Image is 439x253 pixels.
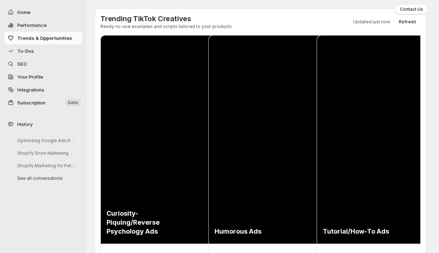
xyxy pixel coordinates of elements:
button: To-Dos [4,44,82,57]
a: SEO [4,57,82,70]
button: Trends & Opportunities [4,32,82,44]
iframe: TikTok Video [100,33,215,246]
button: Optimizing Google Ads Keywords Strategy [11,135,80,146]
span: beta [68,100,78,106]
p: Ready-to-use examples and scripts tailored to your products [100,24,232,29]
span: Performance [17,22,47,28]
span: To-Dos [17,48,34,54]
button: Subscription [4,96,82,109]
button: Contact Us [396,4,428,14]
p: Updated just now [353,19,390,25]
iframe: TikTok Video [208,33,324,246]
span: SEO [17,61,27,67]
span: Your Profile [17,74,43,80]
iframe: TikTok Video [316,33,431,246]
span: History [17,121,33,128]
span: Refresh [399,19,416,25]
span: Trends & Opportunities [17,35,72,41]
h3: Trending TikTok Creatives [100,14,232,23]
button: See all conversations [11,173,80,184]
div: Curiosity-Piquing/Reverse Psychology Ads [107,209,184,236]
span: Home [17,9,30,15]
button: Shopify Marketing for Pet Supplies Store [11,160,80,171]
a: Your Profile [4,70,82,83]
span: Integrations [17,87,44,93]
a: Integrations [4,83,82,96]
span: Contact Us [400,6,423,12]
div: Tutorial/How-To Ads [323,227,400,236]
button: Shopify Store Marketing Analysis and Strategy [11,147,80,159]
button: Refresh [395,17,420,27]
span: Subscription [17,100,46,106]
button: Home [4,6,82,19]
div: Humorous Ads [214,227,292,236]
button: Performance [4,19,82,32]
